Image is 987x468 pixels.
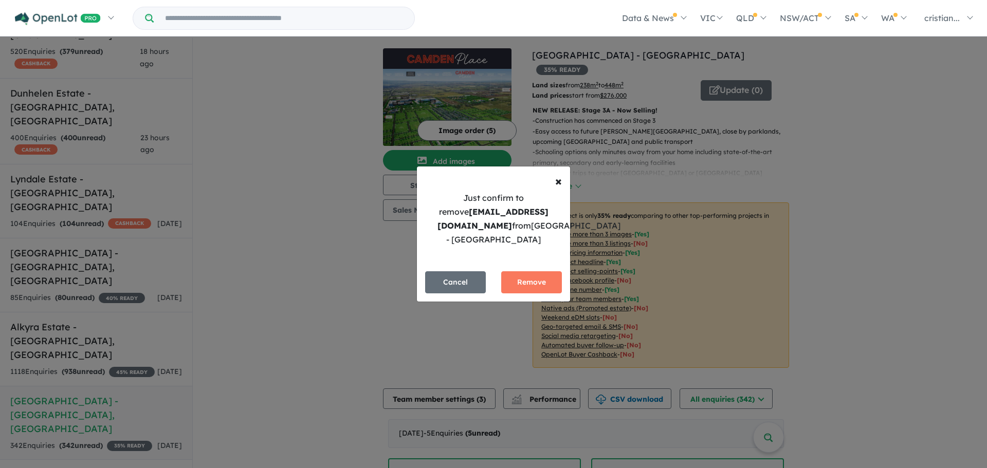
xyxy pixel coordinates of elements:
button: Cancel [425,271,486,293]
span: × [555,173,562,189]
div: Just confirm to remove from [GEOGRAPHIC_DATA] - [GEOGRAPHIC_DATA] [425,191,562,247]
input: Try estate name, suburb, builder or developer [156,7,412,29]
img: Openlot PRO Logo White [15,12,101,25]
strong: [EMAIL_ADDRESS][DOMAIN_NAME] [437,207,549,231]
span: cristian... [924,13,960,23]
button: Remove [501,271,562,293]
